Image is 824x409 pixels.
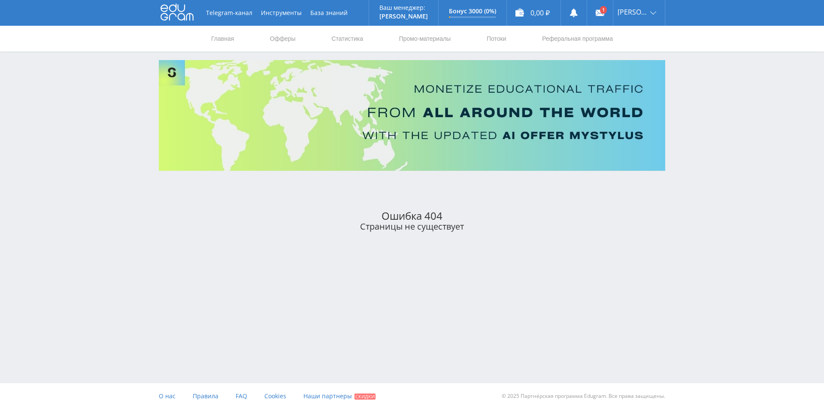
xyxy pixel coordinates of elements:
[159,383,176,409] a: О нас
[398,26,451,52] a: Промо-материалы
[379,13,428,20] p: [PERSON_NAME]
[210,26,235,52] a: Главная
[159,210,665,222] div: Ошибка 404
[236,392,247,400] span: FAQ
[264,392,286,400] span: Cookies
[486,26,507,52] a: Потоки
[449,8,496,15] p: Бонус 3000 (0%)
[303,392,352,400] span: Наши партнеры
[618,9,648,15] span: [PERSON_NAME]
[269,26,297,52] a: Офферы
[379,4,428,11] p: Ваш менеджер:
[330,26,364,52] a: Статистика
[236,383,247,409] a: FAQ
[159,221,665,231] div: Страницы не существует
[541,26,614,52] a: Реферальная программа
[159,60,665,171] img: Banner
[264,383,286,409] a: Cookies
[193,383,218,409] a: Правила
[354,394,376,400] span: Скидки
[193,392,218,400] span: Правила
[303,383,376,409] a: Наши партнеры Скидки
[416,383,665,409] div: © 2025 Партнёрская программа Edugram. Все права защищены.
[159,392,176,400] span: О нас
